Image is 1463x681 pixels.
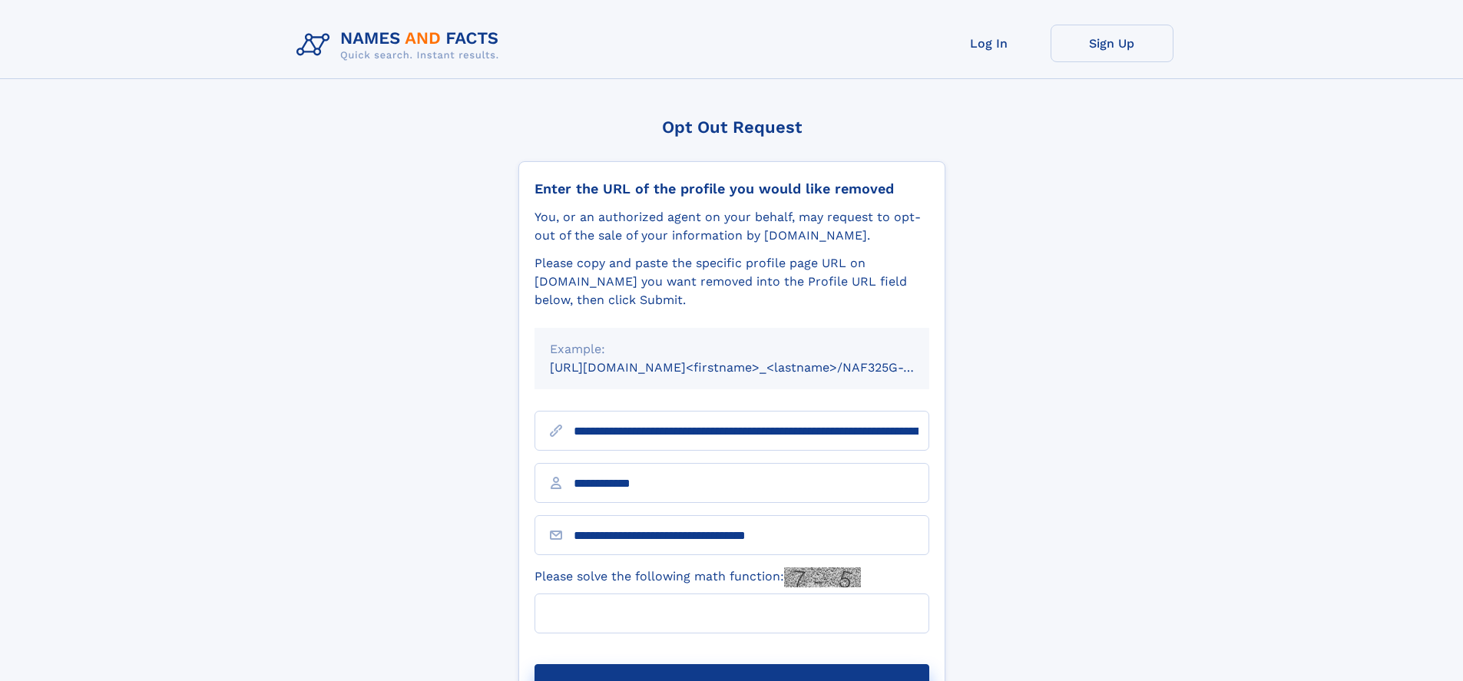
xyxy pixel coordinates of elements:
[1051,25,1173,62] a: Sign Up
[518,117,945,137] div: Opt Out Request
[535,254,929,309] div: Please copy and paste the specific profile page URL on [DOMAIN_NAME] you want removed into the Pr...
[928,25,1051,62] a: Log In
[550,360,958,375] small: [URL][DOMAIN_NAME]<firstname>_<lastname>/NAF325G-xxxxxxxx
[550,340,914,359] div: Example:
[535,567,861,587] label: Please solve the following math function:
[535,180,929,197] div: Enter the URL of the profile you would like removed
[535,208,929,245] div: You, or an authorized agent on your behalf, may request to opt-out of the sale of your informatio...
[290,25,511,66] img: Logo Names and Facts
